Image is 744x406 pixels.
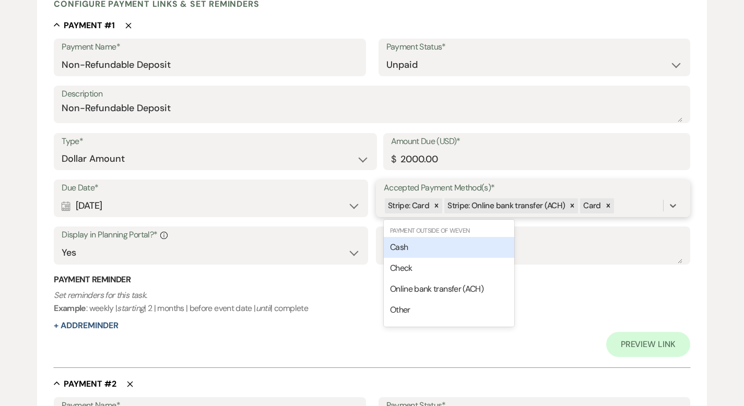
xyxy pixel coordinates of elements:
i: until [256,303,271,314]
span: Cash [390,242,408,253]
div: $ [391,152,396,166]
label: Accepted Payment Method(s)* [384,181,682,196]
div: [DATE] [62,196,360,216]
label: Payment Status* [386,40,682,55]
button: + AddReminder [54,321,119,330]
label: Amount Due (USD)* [391,134,682,149]
i: Set reminders for this task. [54,290,147,301]
h5: Payment # 2 [64,378,116,390]
button: Payment #1 [54,20,115,30]
label: Payment Name* [62,40,358,55]
span: Online bank transfer (ACH) [390,283,483,294]
span: Check [390,262,412,273]
i: starting [117,303,144,314]
span: Other [390,304,410,315]
label: Type* [62,134,369,149]
label: Display in Planning Portal?* [62,228,360,243]
label: Notes [384,228,682,243]
b: Example [54,303,86,314]
button: Payment #2 [54,378,116,389]
textarea: Non-Refundable Deposit [62,101,682,122]
h3: Payment Reminder [54,274,690,285]
span: Stripe: Online bank transfer (ACH) [447,200,565,211]
h5: Payment # 1 [64,20,115,31]
label: Due Date* [62,181,360,196]
span: Card [583,200,600,211]
div: Payment Outside of Weven [384,226,514,235]
a: Preview Link [606,332,690,357]
label: Description [62,87,682,102]
span: Stripe: Card [388,200,429,211]
p: : weekly | | 2 | months | before event date | | complete [54,289,690,315]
